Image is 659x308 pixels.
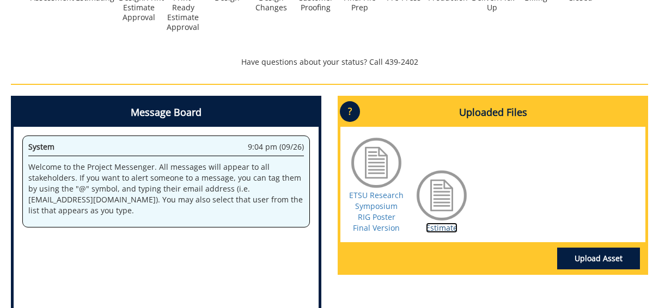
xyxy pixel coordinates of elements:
[28,162,304,216] p: Welcome to the Project Messenger. All messages will appear to all stakeholders. If you want to al...
[248,141,304,152] span: 9:04 pm (09/26)
[11,57,648,67] p: Have questions about your status? Call 439-2402
[14,98,319,127] h4: Message Board
[349,190,404,233] a: ETSU Research Symposium RIG Poster Final Version
[557,248,640,269] a: Upload Asset
[28,141,54,152] span: System
[340,101,360,122] p: ?
[426,223,457,233] a: Estimate
[340,98,645,127] h4: Uploaded Files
